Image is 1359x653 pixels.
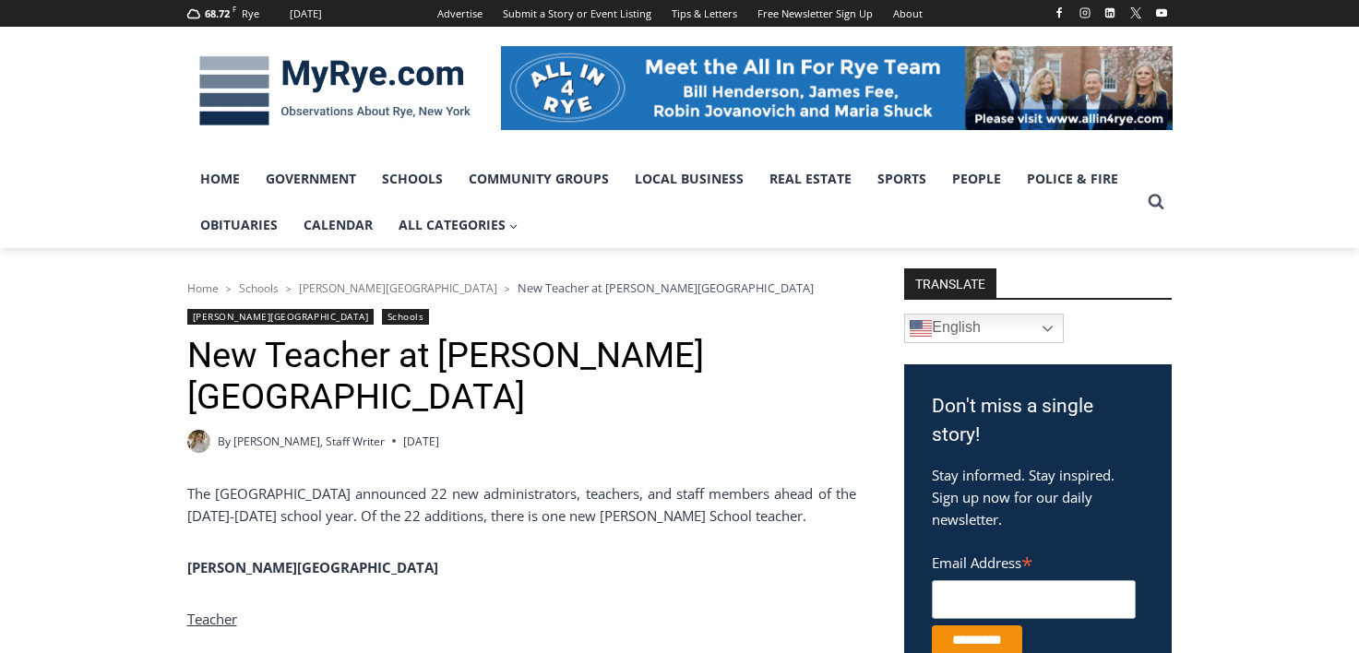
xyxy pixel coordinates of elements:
h1: New Teacher at [PERSON_NAME][GEOGRAPHIC_DATA] [187,335,856,419]
img: All in for Rye [501,46,1173,129]
a: Schools [382,309,430,325]
a: X [1125,2,1147,24]
span: > [505,282,510,295]
a: People [939,156,1014,202]
a: Linkedin [1099,2,1121,24]
label: Email Address [932,544,1136,577]
a: Community Groups [456,156,622,202]
a: YouTube [1150,2,1173,24]
a: Facebook [1048,2,1070,24]
time: [DATE] [403,433,439,450]
span: Teacher [187,610,237,628]
button: View Search Form [1139,185,1173,219]
a: Obituaries [187,202,291,248]
span: 68.72 [205,6,230,20]
img: en [910,317,932,339]
div: Rye [242,6,259,22]
a: Calendar [291,202,386,248]
a: Sports [864,156,939,202]
nav: Primary Navigation [187,156,1139,249]
a: [PERSON_NAME][GEOGRAPHIC_DATA] [187,309,375,325]
span: All Categories [399,215,519,235]
div: [DATE] [290,6,322,22]
b: [PERSON_NAME][GEOGRAPHIC_DATA] [187,558,438,576]
span: > [226,282,232,295]
p: Stay informed. Stay inspired. Sign up now for our daily newsletter. [932,464,1144,530]
a: [PERSON_NAME], Staff Writer [233,433,385,449]
a: Home [187,156,253,202]
span: New Teacher at [PERSON_NAME][GEOGRAPHIC_DATA] [518,279,814,296]
a: Police & Fire [1014,156,1131,202]
strong: TRANSLATE [904,268,996,298]
a: Government [253,156,369,202]
a: Schools [239,280,279,296]
a: [PERSON_NAME][GEOGRAPHIC_DATA] [299,280,497,296]
img: (PHOTO: MyRye.com Summer 2023 intern Beatrice Larzul.) [187,430,210,453]
span: The [GEOGRAPHIC_DATA] announced 22 new administrators, teachers, and staff members ahead of the [... [187,484,856,525]
a: Real Estate [757,156,864,202]
span: > [286,282,292,295]
a: English [904,314,1064,343]
a: Local Business [622,156,757,202]
h3: Don't miss a single story! [932,392,1144,450]
a: Author image [187,430,210,453]
span: By [218,433,231,450]
a: All Categories [386,202,531,248]
nav: Breadcrumbs [187,279,856,297]
a: Schools [369,156,456,202]
a: Home [187,280,219,296]
span: F [232,4,236,14]
img: MyRye.com [187,43,483,139]
a: Instagram [1074,2,1096,24]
